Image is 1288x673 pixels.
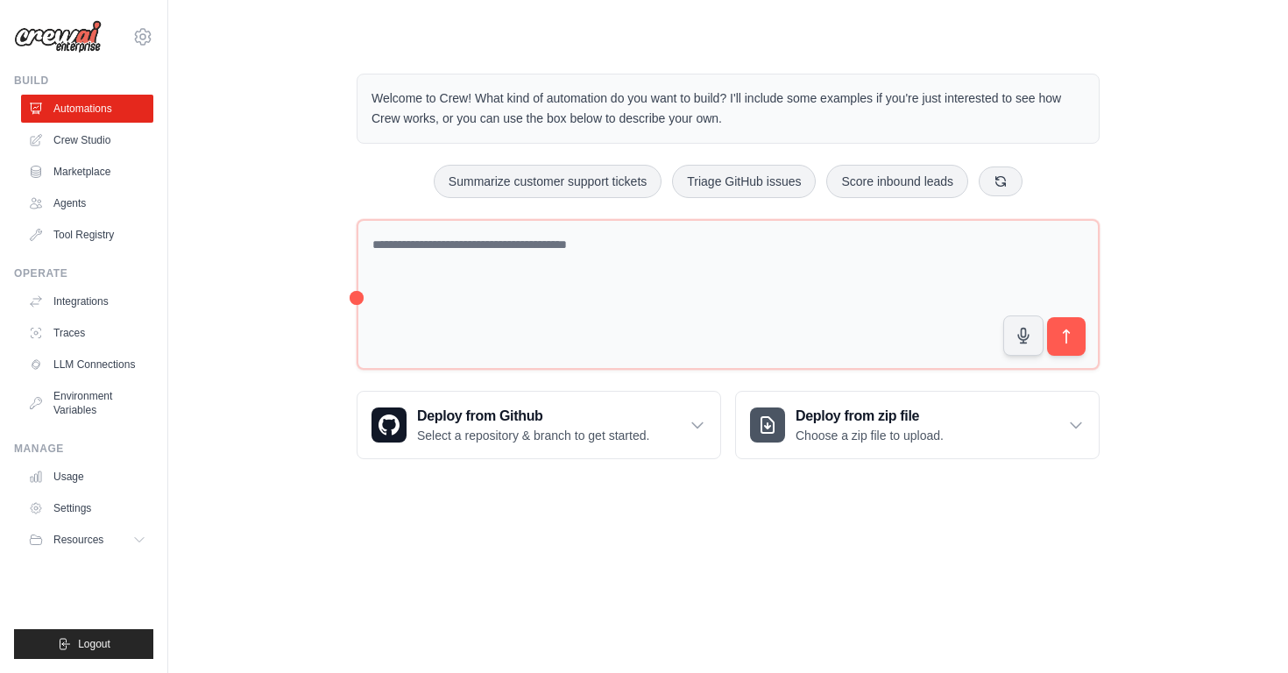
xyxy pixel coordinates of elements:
[21,463,153,491] a: Usage
[417,427,649,444] p: Select a repository & branch to get started.
[21,287,153,315] a: Integrations
[14,266,153,280] div: Operate
[14,20,102,53] img: Logo
[1235,513,1248,526] button: Close walkthrough
[21,189,153,217] a: Agents
[21,351,153,379] a: LLM Connections
[21,319,153,347] a: Traces
[21,494,153,522] a: Settings
[417,406,649,427] h3: Deploy from Github
[21,126,153,154] a: Crew Studio
[21,158,153,186] a: Marketplace
[14,629,153,659] button: Logout
[21,95,153,123] a: Automations
[796,406,944,427] h3: Deploy from zip file
[14,74,153,88] div: Build
[14,442,153,456] div: Manage
[21,221,153,249] a: Tool Registry
[21,382,153,424] a: Environment Variables
[53,533,103,547] span: Resources
[966,516,1002,529] span: Step 1
[953,535,1225,559] h3: Create an automation
[826,165,968,198] button: Score inbound leads
[953,566,1225,623] p: Describe the automation you want to build, select an example option, or use the microphone to spe...
[796,427,944,444] p: Choose a zip file to upload.
[372,89,1085,129] p: Welcome to Crew! What kind of automation do you want to build? I'll include some examples if you'...
[21,526,153,554] button: Resources
[78,637,110,651] span: Logout
[672,165,816,198] button: Triage GitHub issues
[434,165,662,198] button: Summarize customer support tickets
